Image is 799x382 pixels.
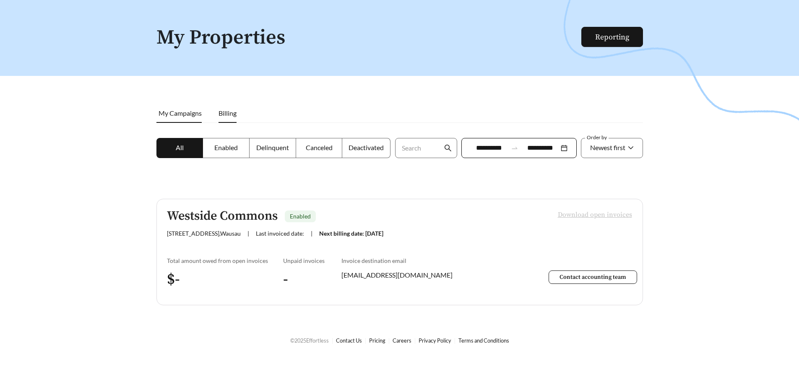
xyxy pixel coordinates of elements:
span: | [311,230,312,237]
span: | [247,230,249,237]
button: Contact accounting team [549,270,637,284]
span: Contact accounting team [560,273,626,281]
span: search [444,144,452,152]
span: Next billing date: [DATE] [319,230,383,237]
div: Total amount owed from open invoices [167,257,284,264]
h3: $ - [167,270,284,289]
span: My Campaigns [159,109,202,117]
div: Invoice destination email [341,257,516,264]
span: Billing [219,109,237,117]
span: swap-right [511,144,518,152]
span: All [176,143,184,151]
h5: Westside Commons [167,209,278,223]
span: to [511,144,518,152]
a: Westside CommonsEnabled[STREET_ADDRESS],Wausau|Last invoiced date:|Next billing date: [DATE]Downl... [156,199,643,305]
span: Delinquent [256,143,289,151]
span: Enabled [214,143,238,151]
span: Last invoiced date: [256,230,304,237]
span: Newest first [590,143,625,151]
span: [STREET_ADDRESS] , Wausau [167,230,241,237]
span: Canceled [306,143,333,151]
div: [EMAIL_ADDRESS][DOMAIN_NAME] [341,270,516,280]
span: Enabled [290,213,311,220]
span: Deactivated [349,143,384,151]
button: Download open invoices [551,208,632,225]
button: Reporting [581,27,643,47]
h3: - [283,270,341,289]
a: Reporting [595,32,629,42]
div: Unpaid invoices [283,257,341,264]
h1: My Properties [156,27,582,49]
